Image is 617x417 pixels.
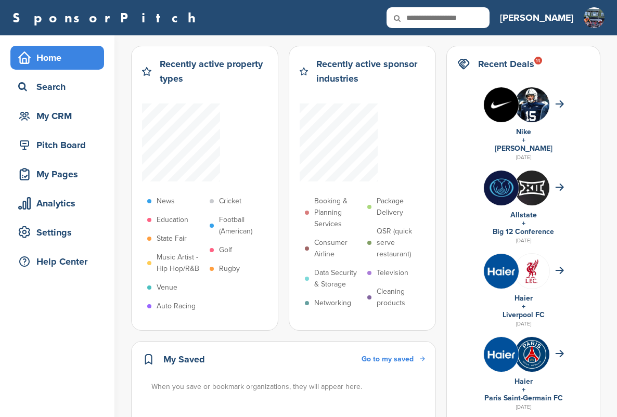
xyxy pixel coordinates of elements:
[522,302,525,311] a: +
[16,136,104,154] div: Pitch Board
[16,165,104,184] div: My Pages
[314,196,362,230] p: Booking & Planning Services
[219,263,240,275] p: Rugby
[16,223,104,242] div: Settings
[16,107,104,125] div: My CRM
[522,385,525,394] a: +
[157,252,204,275] p: Music Artist - Hip Hop/R&B
[457,153,589,162] div: [DATE]
[493,227,554,236] a: Big 12 Conference
[515,171,549,205] img: M ty7ndp 400x400
[157,214,188,226] p: Education
[362,354,425,365] a: Go to my saved
[219,244,232,256] p: Golf
[484,337,519,372] img: Fh8myeok 400x400
[157,233,187,244] p: State Fair
[10,75,104,99] a: Search
[515,337,549,372] img: 0x7wxqi8 400x400
[500,6,573,29] a: [PERSON_NAME]
[157,301,196,312] p: Auto Racing
[16,77,104,96] div: Search
[157,196,175,207] p: News
[515,294,533,303] a: Haier
[478,57,534,71] h2: Recent Deals
[10,104,104,128] a: My CRM
[377,196,425,218] p: Package Delivery
[314,267,362,290] p: Data Security & Storage
[534,57,542,64] div: 14
[484,394,563,402] a: Paris Saint-Germain FC
[16,252,104,271] div: Help Center
[219,214,267,237] p: Football (American)
[515,254,549,289] img: Lbdn4 vk 400x400
[503,310,545,319] a: Liverpool FC
[314,297,351,309] p: Networking
[362,355,414,363] span: Go to my saved
[10,46,104,70] a: Home
[457,236,589,245] div: [DATE]
[377,286,425,309] p: Cleaning products
[157,282,177,293] p: Venue
[495,144,552,153] a: [PERSON_NAME]
[10,162,104,186] a: My Pages
[377,226,425,260] p: QSR (quick serve restaurant)
[515,87,549,122] img: I61szgwq 400x400
[160,57,267,86] h2: Recently active property types
[484,87,519,122] img: Nike logo
[151,381,426,393] div: When you save or bookmark organizations, they will appear here.
[515,377,533,386] a: Haier
[500,10,573,25] h3: [PERSON_NAME]
[522,136,525,145] a: +
[316,57,425,86] h2: Recently active sponsor industries
[457,402,589,412] div: [DATE]
[219,196,241,207] p: Cricket
[10,220,104,244] a: Settings
[314,237,362,260] p: Consumer Airline
[484,254,519,289] img: Fh8myeok 400x400
[510,211,537,219] a: Allstate
[163,352,205,367] h2: My Saved
[484,171,519,205] img: Bi wggbs 400x400
[457,319,589,329] div: [DATE]
[516,127,531,136] a: Nike
[16,48,104,67] div: Home
[10,191,104,215] a: Analytics
[10,133,104,157] a: Pitch Board
[12,11,202,24] a: SponsorPitch
[10,250,104,273] a: Help Center
[522,219,525,228] a: +
[377,267,408,279] p: Television
[16,194,104,213] div: Analytics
